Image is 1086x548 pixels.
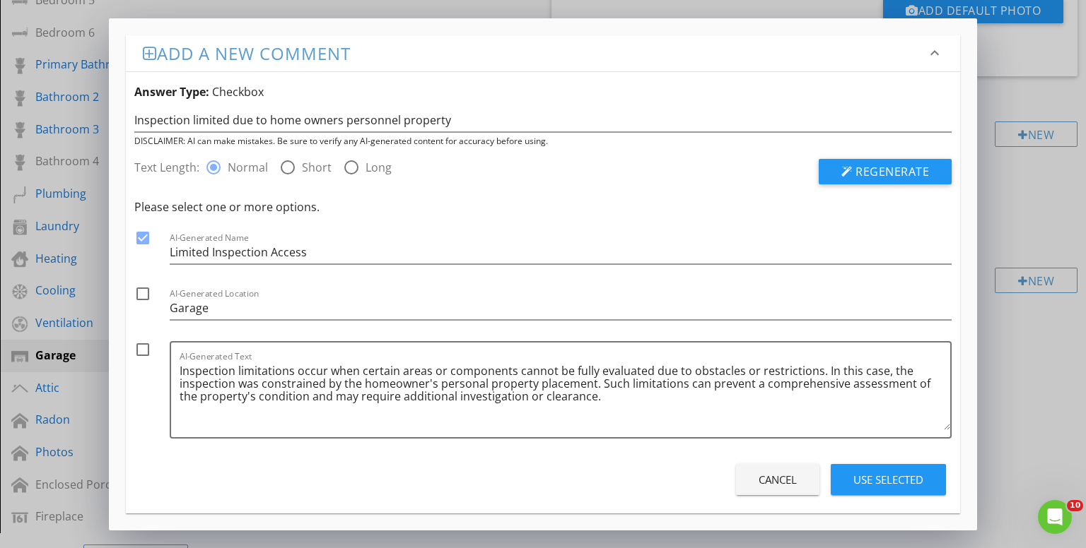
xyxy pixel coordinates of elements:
[302,160,332,174] label: Short
[212,84,264,100] span: Checkbox
[170,297,952,320] input: AI-Generated Location
[856,164,929,179] span: Regenerate
[134,135,952,148] div: DISCLAIMER: AI can make mistakes. Be sure to verify any AI-generated content for accuracy before ...
[831,464,946,495] button: Use Selected
[366,160,392,174] label: Long
[1038,500,1072,534] iframe: Intercom live chat
[134,198,952,215] div: Please select one or more options.
[819,159,952,184] button: Regenerate
[134,159,205,176] label: Text Length:
[134,109,952,132] input: Enter a few words (ex: leaky kitchen faucet)
[134,84,209,100] strong: Answer Type:
[1067,500,1083,511] span: 10
[759,472,797,488] div: Cancel
[170,241,952,264] input: AI-Generated Name
[143,44,927,63] h3: Add a new comment
[853,472,923,488] div: Use Selected
[926,44,943,61] i: keyboard_arrow_down
[228,160,268,174] label: Normal
[736,464,819,495] button: Cancel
